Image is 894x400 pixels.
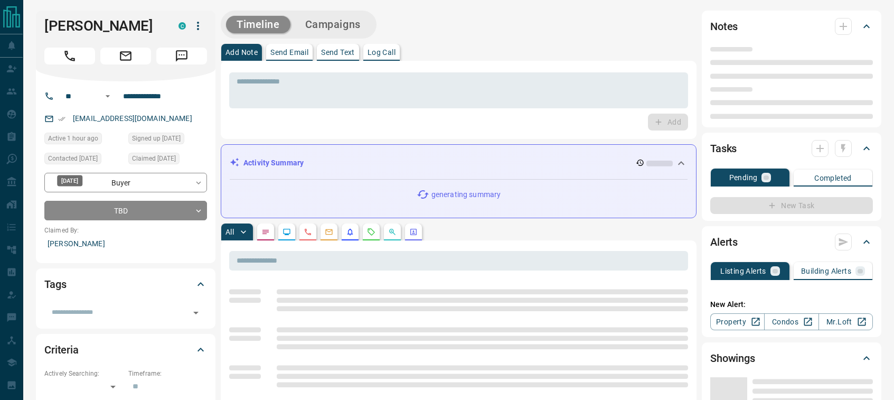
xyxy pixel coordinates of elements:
p: All [225,228,234,236]
svg: Listing Alerts [346,228,354,236]
span: Active 1 hour ago [48,133,98,144]
svg: Email Verified [58,115,65,123]
a: Property [710,313,765,330]
p: Send Text [321,49,355,56]
svg: Agent Actions [409,228,418,236]
p: Add Note [225,49,258,56]
span: Contacted [DATE] [48,153,98,164]
svg: Requests [367,228,375,236]
button: Timeline [226,16,290,33]
p: Pending [729,174,758,181]
h2: Tags [44,276,66,293]
div: Activity Summary [230,153,688,173]
p: Activity Summary [243,157,304,169]
span: Signed up [DATE] [132,133,181,144]
div: Criteria [44,337,207,362]
span: Message [156,48,207,64]
p: Send Email [270,49,308,56]
svg: Opportunities [388,228,397,236]
p: Completed [814,174,852,182]
div: Sun Sep 06 2020 [128,133,207,147]
div: Buyer [44,173,207,192]
div: condos.ca [178,22,186,30]
div: Tags [44,272,207,297]
h2: Showings [710,350,755,367]
p: [PERSON_NAME] [44,235,207,253]
h2: Tasks [710,140,737,157]
button: Open [101,90,114,103]
a: Condos [764,313,818,330]
a: Mr.Loft [818,313,873,330]
svg: Notes [261,228,270,236]
p: New Alert: [710,299,873,310]
svg: Emails [325,228,333,236]
div: TBD [44,201,207,220]
a: [EMAIL_ADDRESS][DOMAIN_NAME] [73,114,192,123]
div: Alerts [710,229,873,255]
div: Tasks [710,136,873,161]
div: Notes [710,14,873,39]
p: Listing Alerts [720,267,766,275]
p: Building Alerts [801,267,851,275]
div: [DATE] [57,175,82,187]
h2: Notes [710,18,738,35]
p: Log Call [368,49,396,56]
p: Actively Searching: [44,369,123,378]
svg: Lead Browsing Activity [283,228,291,236]
h2: Alerts [710,234,738,250]
div: Showings [710,346,873,371]
span: Call [44,48,95,64]
span: Claimed [DATE] [132,153,176,164]
button: Campaigns [295,16,371,33]
div: Fri Aug 15 2025 [44,133,123,147]
p: Timeframe: [128,369,207,378]
h2: Criteria [44,341,79,358]
span: Email [100,48,151,64]
div: Sun Sep 06 2020 [128,153,207,168]
button: Open [189,305,203,320]
div: Sun Sep 06 2020 [44,153,123,168]
p: generating summary [431,189,501,200]
svg: Calls [304,228,312,236]
p: Claimed By: [44,226,207,235]
h1: [PERSON_NAME] [44,17,163,34]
